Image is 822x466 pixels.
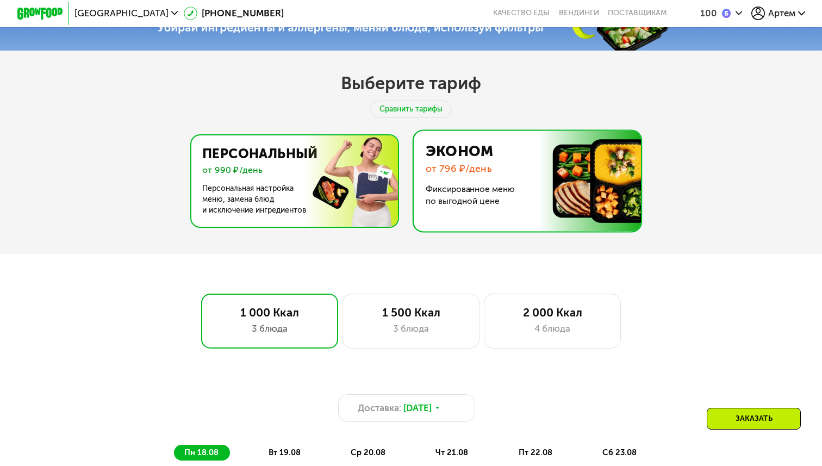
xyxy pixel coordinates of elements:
[354,322,468,335] div: 3 блюда
[559,9,599,18] a: Вендинги
[213,306,326,319] div: 1 000 Ккал
[74,9,169,18] span: [GEOGRAPHIC_DATA]
[768,9,795,18] span: Артем
[184,448,219,457] span: пн 18.08
[519,448,552,457] span: пт 22.08
[403,401,432,415] span: [DATE]
[269,448,301,457] span: вт 19.08
[602,448,637,457] span: сб 23.08
[358,401,401,415] span: Доставка:
[341,72,481,94] h2: Выберите тариф
[493,9,550,18] a: Качество еды
[707,408,801,430] div: Заказать
[608,9,667,18] div: поставщикам
[700,9,717,18] div: 100
[184,7,284,20] a: [PHONE_NUMBER]
[213,322,326,335] div: 3 блюда
[370,101,452,118] div: Сравнить тарифы
[435,448,468,457] span: чт 21.08
[496,306,609,319] div: 2 000 Ккал
[496,322,609,335] div: 4 блюда
[351,448,385,457] span: ср 20.08
[354,306,468,319] div: 1 500 Ккал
